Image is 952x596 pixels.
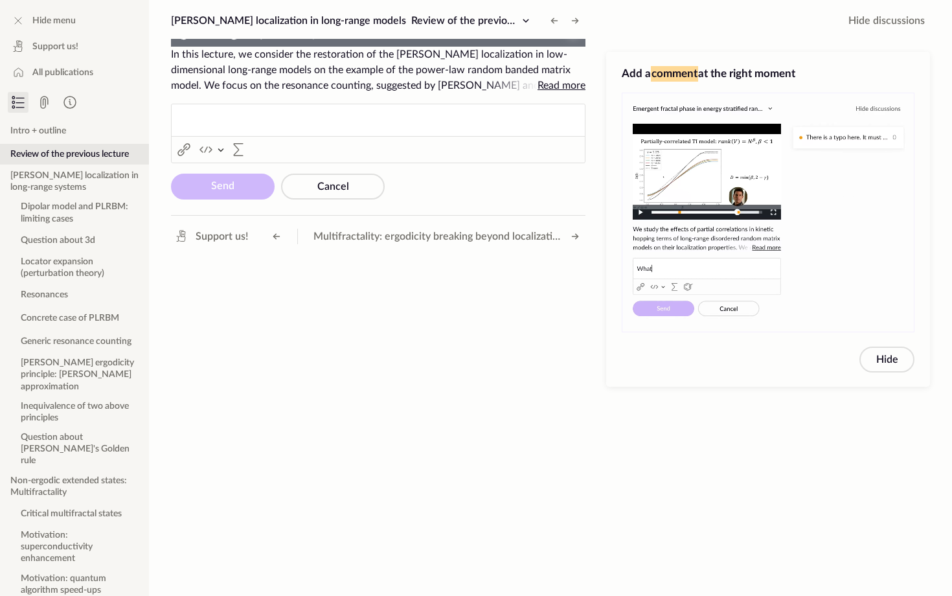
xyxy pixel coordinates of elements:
button: Hide [859,347,914,372]
span: Support us! [196,229,248,244]
button: Multifractality: ergodicity breaking beyond localization [308,226,585,247]
span: Hide menu [32,14,76,27]
button: [PERSON_NAME] localization in long-range modelsReview of the previous lecture [166,10,539,31]
span: comment [651,66,698,82]
span: Support us! [32,40,78,53]
span: Review of the previous lecture [411,16,553,26]
h3: Add a at the right moment [622,66,914,82]
span: Hide discussions [848,13,925,29]
button: Cancel [281,174,385,200]
span: Read more [538,80,585,91]
a: Support us! [168,226,253,247]
span: In this lecture, we consider the restoration of the [PERSON_NAME] localization in low-dimensional... [171,47,585,93]
span: Send [211,181,234,191]
span: Multifractality: ergodicity breaking beyond localization [313,229,561,244]
span: All publications [32,66,93,79]
span: Cancel [317,181,349,192]
span: [PERSON_NAME] localization in long-range models [171,16,406,26]
button: Send [171,174,275,200]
